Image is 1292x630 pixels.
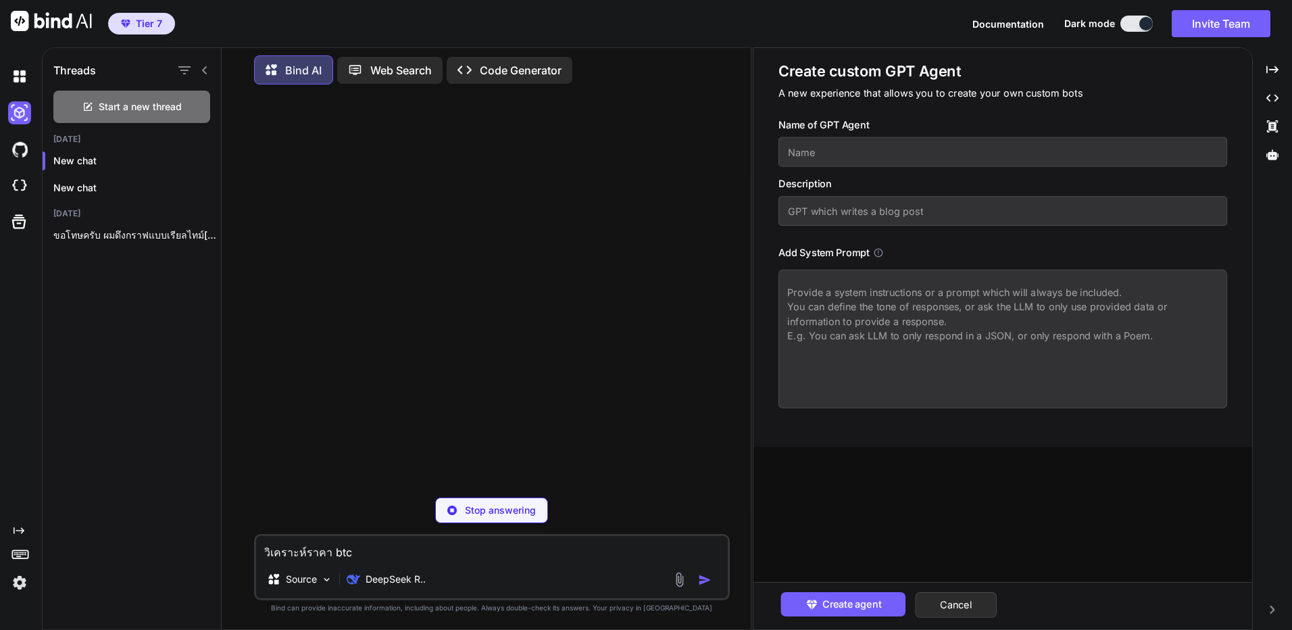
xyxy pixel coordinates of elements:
p: Source [286,573,317,586]
h2: [DATE] [43,208,221,219]
p: New chat [53,181,221,195]
button: Documentation [972,17,1044,31]
p: A new experience that allows you to create your own custom bots [778,86,1227,101]
img: DeepSeek R1 (671B-Full) [347,573,360,586]
img: icon [698,573,712,587]
p: Code Generator [480,62,562,78]
img: settings [8,571,31,594]
button: Create agent [781,592,906,616]
h1: Create custom GPT Agent [778,62,1227,81]
p: New chat [53,154,221,168]
img: Bind AI [11,11,92,31]
img: darkAi-studio [8,101,31,124]
p: DeepSeek R.. [366,573,426,586]
p: Web Search [370,62,432,78]
span: Dark mode [1064,17,1115,30]
span: Start a new thread [99,100,182,114]
h3: Name of GPT Agent [778,118,1227,132]
span: Create agent [822,597,881,612]
button: premiumTier 7 [108,13,175,34]
img: darkChat [8,65,31,88]
img: cloudideIcon [8,174,31,197]
input: GPT which writes a blog post [778,196,1227,226]
h1: Threads [53,62,96,78]
h3: Description [778,176,1227,191]
button: Invite Team [1172,10,1270,37]
h2: [DATE] [43,134,221,145]
h3: Add System Prompt [778,245,870,260]
input: Name [778,137,1227,167]
p: ขอโทษครับ ผมดึงกราฟแบบเรียลไทม์[PERSON_NAME]จากที่นี่ แต่ช่วยได้หลายอย่าง — บอกวิธี[PERSON_NAME]ต... [53,228,221,242]
img: Pick Models [321,574,332,585]
img: githubDark [8,138,31,161]
img: premium [121,20,130,28]
img: attachment [672,572,687,587]
span: Documentation [972,18,1044,30]
p: Bind AI [285,62,322,78]
span: Tier 7 [136,17,162,30]
p: Bind can provide inaccurate information, including about people. Always double-check its answers.... [254,603,730,613]
button: Cancel [915,592,997,618]
p: Stop answering [465,504,536,517]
